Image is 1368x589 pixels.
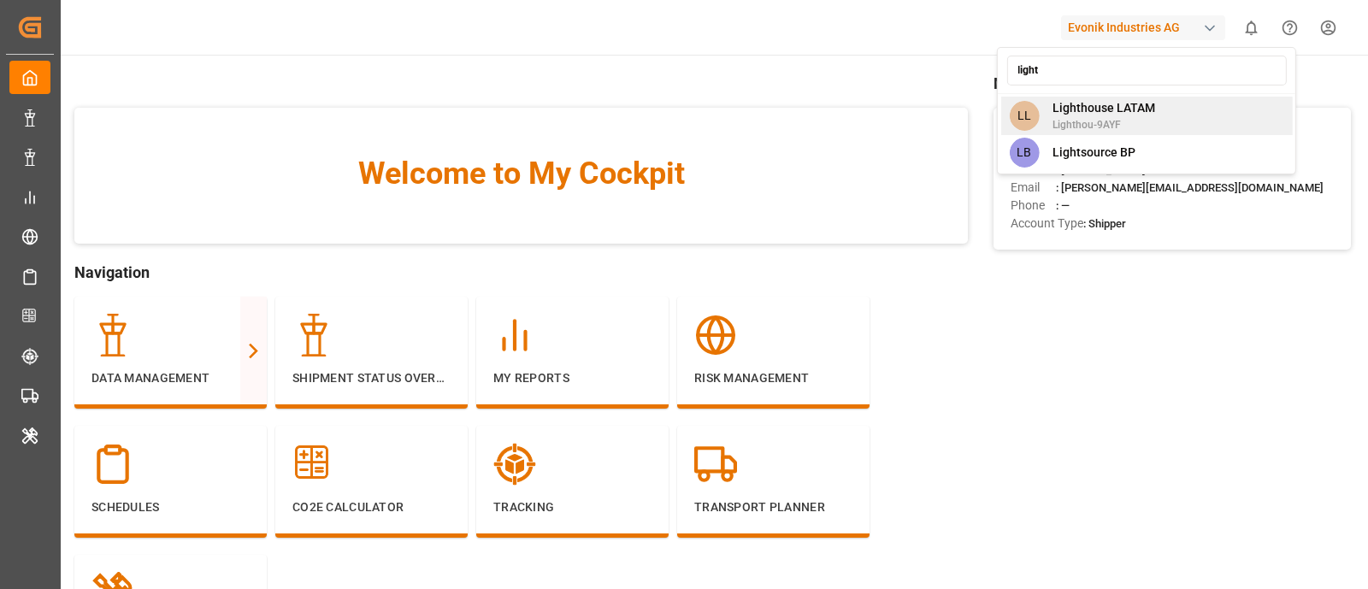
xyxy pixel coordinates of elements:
[1053,144,1135,162] span: Lightsource BP
[1009,138,1039,168] span: LB
[1006,56,1286,85] input: Search an account...
[1053,99,1155,117] span: Lighthouse LATAM
[1009,101,1039,131] span: LL
[1053,117,1155,133] span: Lighthou-9AYF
